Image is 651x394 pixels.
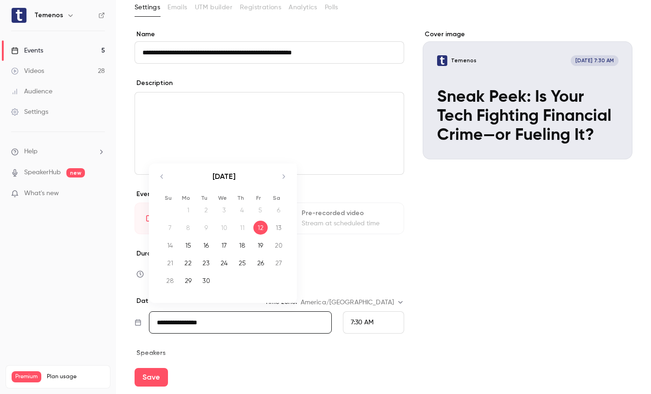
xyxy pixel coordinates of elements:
div: 27 [271,256,286,270]
small: Fr [256,195,261,201]
td: Thursday, September 18, 2025 [233,236,251,254]
input: Tue, Feb 17, 2026 [149,311,332,334]
div: 26 [253,256,268,270]
td: Not available. Thursday, September 11, 2025 [233,219,251,236]
td: Saturday, September 20, 2025 [270,236,288,254]
section: Cover image [423,30,632,159]
p: Date and time [135,296,183,306]
li: help-dropdown-opener [11,147,105,157]
td: Not available. Friday, September 5, 2025 [251,201,270,219]
div: Settings [11,107,48,117]
span: Plan usage [47,373,104,381]
small: Sa [273,195,280,201]
td: Friday, September 19, 2025 [251,236,270,254]
section: description [135,92,404,175]
div: 22 [181,256,195,270]
div: 11 [235,221,250,235]
span: 7:30 AM [351,319,374,326]
img: Temenos [12,8,26,23]
span: new [66,168,85,177]
td: Sunday, September 21, 2025 [161,254,179,272]
td: Monday, September 29, 2025 [179,272,197,289]
td: Thursday, September 25, 2025 [233,254,251,272]
div: 14 [163,238,177,252]
span: Analytics [289,3,317,13]
iframe: Noticeable Trigger [94,190,105,198]
div: Calendar [149,164,296,299]
div: 29 [181,274,195,288]
button: Save [135,368,168,387]
div: 12 [253,221,268,235]
div: America/[GEOGRAPHIC_DATA] [301,298,404,307]
div: editor [135,92,404,174]
p: Speakers [135,348,404,358]
h6: Temenos [34,11,63,20]
td: Friday, September 26, 2025 [251,254,270,272]
div: 6 [271,203,286,217]
div: 1 [181,203,195,217]
td: Sunday, September 14, 2025 [161,236,179,254]
div: Audience [11,87,52,96]
div: 17 [217,238,232,252]
div: Pre-recorded videoStream at scheduled time [271,203,405,234]
div: 30 [199,274,213,288]
small: Su [165,195,172,201]
td: Not available. Thursday, September 4, 2025 [233,201,251,219]
div: Pre-recorded video [302,209,393,218]
span: UTM builder [195,3,232,13]
div: 9 [199,221,213,235]
a: SpeakerHub [24,168,61,177]
span: Emails [168,3,187,13]
div: 2 [199,203,213,217]
div: 4 [235,203,250,217]
strong: [DATE] [213,172,236,181]
div: 23 [199,256,213,270]
div: LiveGo live at scheduled time [135,203,268,234]
div: 3 [217,203,232,217]
div: 8 [181,221,195,235]
small: Tu [201,195,207,201]
td: Selected. Friday, September 12, 2025 [251,219,270,236]
td: Saturday, September 13, 2025 [270,219,288,236]
td: Not available. Monday, September 8, 2025 [179,219,197,236]
td: Tuesday, September 23, 2025 [197,254,215,272]
div: 10 [217,221,232,235]
label: Description [135,79,173,88]
small: Th [237,195,244,201]
td: Saturday, September 27, 2025 [270,254,288,272]
td: Tuesday, September 30, 2025 [197,272,215,289]
div: 18 [235,238,250,252]
td: Not available. Sunday, September 7, 2025 [161,219,179,236]
span: Premium [12,371,41,382]
div: 19 [253,238,268,252]
td: Not available. Tuesday, September 2, 2025 [197,201,215,219]
td: Not available. Wednesday, September 10, 2025 [215,219,233,236]
div: 24 [217,256,232,270]
div: Videos [11,66,44,76]
td: Monday, September 22, 2025 [179,254,197,272]
div: 5 [253,203,268,217]
span: What's new [24,189,59,198]
td: Not available. Tuesday, September 9, 2025 [197,219,215,236]
label: Duration [135,249,404,258]
div: From [343,311,404,334]
div: 21 [163,256,177,270]
div: Stream at scheduled time [302,219,393,228]
td: Not available. Saturday, September 6, 2025 [270,201,288,219]
div: 16 [199,238,213,252]
div: 7 [163,221,177,235]
td: Not available. Wednesday, September 3, 2025 [215,201,233,219]
span: Registrations [240,3,281,13]
small: We [218,195,227,201]
td: Wednesday, September 24, 2025 [215,254,233,272]
small: Mo [182,195,190,201]
span: Polls [325,3,338,13]
div: 28 [163,274,177,288]
label: Name [135,30,404,39]
div: Events [11,46,43,55]
span: Help [24,147,38,157]
td: Not available. Monday, September 1, 2025 [179,201,197,219]
div: 15 [181,238,195,252]
div: 25 [235,256,250,270]
td: Tuesday, September 16, 2025 [197,236,215,254]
